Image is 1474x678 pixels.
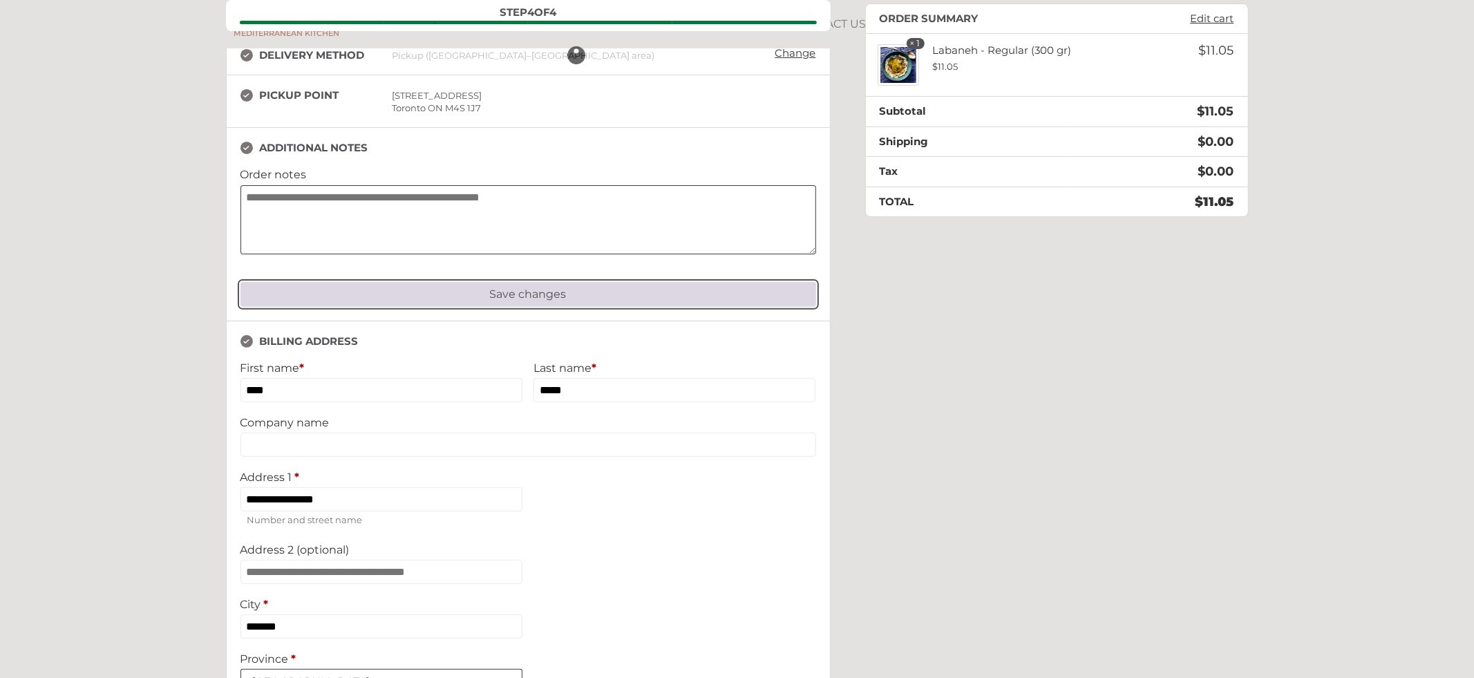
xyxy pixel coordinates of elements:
[527,6,534,19] span: 4
[226,30,347,37] h2: MEDITERRANEAN KITCHEN
[240,282,816,307] button: Save changes
[933,61,958,72] bdi: 11.05
[292,652,296,666] abbr: required
[240,89,393,102] h3: Pickup point
[1198,134,1206,149] span: $
[1198,104,1205,119] span: $
[933,61,938,72] span: $
[528,21,672,24] span: Billing address
[768,44,823,63] a: Change: Delivery method
[240,335,393,348] h3: Billing address
[240,361,522,375] label: First name
[297,543,350,556] span: (optional)
[793,8,870,40] a: CONTACT US
[264,598,269,611] abbr: required
[240,652,522,666] label: Province
[240,142,393,154] h3: Additional notes
[240,543,522,556] label: Address 2
[295,471,300,484] abbr: required
[866,157,1071,187] th: Tax
[1198,104,1234,119] bdi: 11.05
[1184,12,1241,25] a: Edit cart
[226,35,831,321] section: Delivery / Pickup address
[1196,194,1204,209] span: $
[240,511,522,529] span: Number and street name
[1196,194,1234,209] bdi: 11.05
[1199,43,1234,58] bdi: 11.05
[384,21,528,24] span: Delivery / Pickup address
[672,21,817,24] span: Payment information
[1198,164,1206,179] span: $
[533,361,815,375] label: Last name
[866,187,1071,216] th: Total
[393,89,761,114] div: [STREET_ADDRESS] Toronto ON M4S 1J7
[240,598,522,611] label: City
[866,126,1071,157] th: Shipping
[880,12,979,25] h3: Order summary
[549,6,556,19] span: 4
[1198,164,1234,179] bdi: 0.00
[240,471,522,484] label: Address 1
[907,38,925,49] strong: × 1
[919,44,1137,73] div: Labaneh - Regular (300 gr)
[240,168,816,181] label: Order notes
[1198,134,1234,149] span: 0.00
[878,44,919,86] img: Labaneh
[866,97,1071,127] th: Subtotal
[240,416,816,429] label: Company name
[240,7,817,17] div: Step of
[240,21,384,24] span: Contact details
[240,49,393,62] h3: Delivery method
[1199,43,1207,58] span: $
